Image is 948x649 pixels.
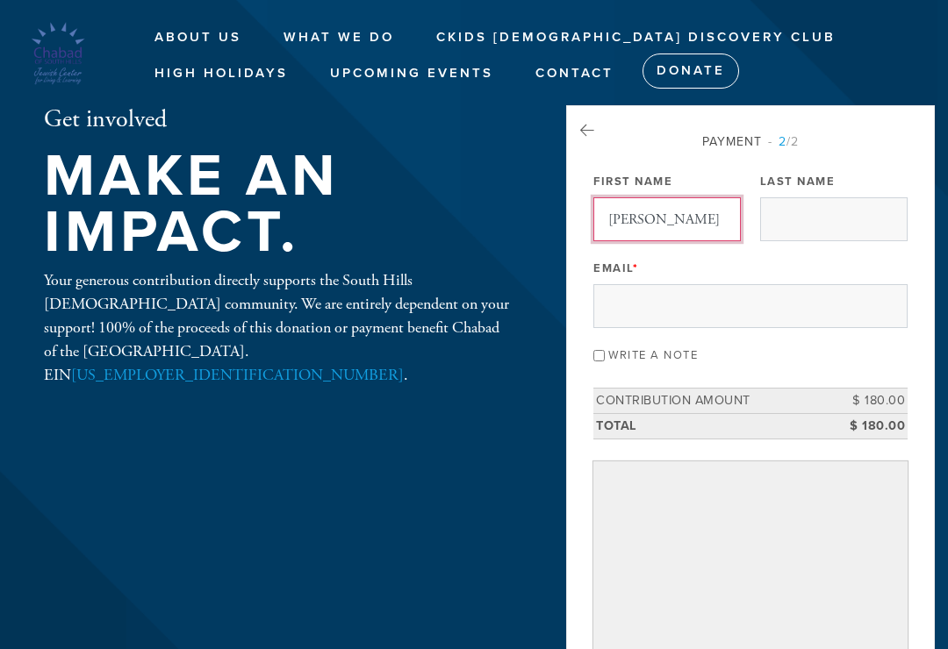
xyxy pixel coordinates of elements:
[779,134,786,149] span: 2
[270,21,407,54] a: What We Do
[423,21,849,54] a: CKids [DEMOGRAPHIC_DATA] Discovery Club
[633,261,639,275] span: This field is required.
[141,21,255,54] a: About us
[26,22,90,85] img: Untitled%20design%20%2817%29.png
[71,365,404,385] a: [US_EMPLOYER_IDENTIFICATION_NUMBER]
[317,57,506,90] a: Upcoming Events
[593,389,829,414] td: Contribution Amount
[44,148,509,261] h1: Make an impact.
[593,260,638,276] label: Email
[760,174,836,189] label: Last Name
[593,413,829,439] td: Total
[593,132,908,151] div: Payment
[829,413,908,439] td: $ 180.00
[44,105,509,135] h2: Get involved
[829,389,908,414] td: $ 180.00
[141,57,301,90] a: High Holidays
[768,134,799,149] span: /2
[44,268,509,387] div: Your generous contribution directly supports the South Hills [DEMOGRAPHIC_DATA] community. We are...
[593,174,672,189] label: First Name
[608,348,698,362] label: Write a note
[643,53,739,89] a: Donate
[522,57,627,90] a: Contact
